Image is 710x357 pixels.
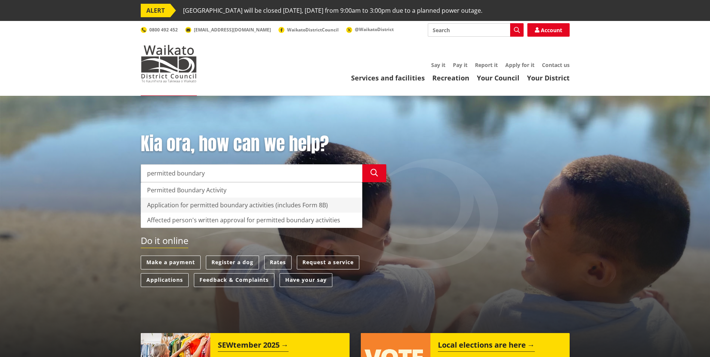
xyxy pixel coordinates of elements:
a: Say it [431,61,445,68]
a: Apply for it [505,61,534,68]
iframe: Messenger Launcher [676,326,703,353]
img: Waikato District Council - Te Kaunihera aa Takiwaa o Waikato [141,45,197,82]
h2: Do it online [141,235,188,248]
a: Recreation [432,73,469,82]
input: Search input [428,23,524,37]
a: Services and facilities [351,73,425,82]
a: Contact us [542,61,570,68]
input: Search input [141,164,362,182]
span: @WaikatoDistrict [355,26,394,33]
a: Request a service [297,256,359,269]
h2: Local elections are here [438,341,535,352]
div: Permitted Boundary Activity [141,183,362,198]
a: Have your say [280,273,332,287]
a: Applications [141,273,189,287]
a: [EMAIL_ADDRESS][DOMAIN_NAME] [185,27,271,33]
a: Pay it [453,61,467,68]
h2: SEWtember 2025 [218,341,289,352]
span: WaikatoDistrictCouncil [287,27,339,33]
a: Account [527,23,570,37]
a: Feedback & Complaints [194,273,274,287]
a: Your Council [477,73,519,82]
a: 0800 492 452 [141,27,178,33]
span: 0800 492 452 [149,27,178,33]
a: Your District [527,73,570,82]
a: Report it [475,61,498,68]
a: Register a dog [206,256,259,269]
a: @WaikatoDistrict [346,26,394,33]
span: [GEOGRAPHIC_DATA] will be closed [DATE], [DATE] from 9:00am to 3:00pm due to a planned power outage. [183,4,482,17]
div: Affected person's written approval for permitted boundary activities [141,213,362,228]
span: ALERT [141,4,170,17]
a: Make a payment [141,256,201,269]
h1: Kia ora, how can we help? [141,133,386,155]
span: [EMAIL_ADDRESS][DOMAIN_NAME] [194,27,271,33]
a: WaikatoDistrictCouncil [278,27,339,33]
a: Rates [264,256,292,269]
div: Application for permitted boundary activities (includes Form 8B) [141,198,362,213]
